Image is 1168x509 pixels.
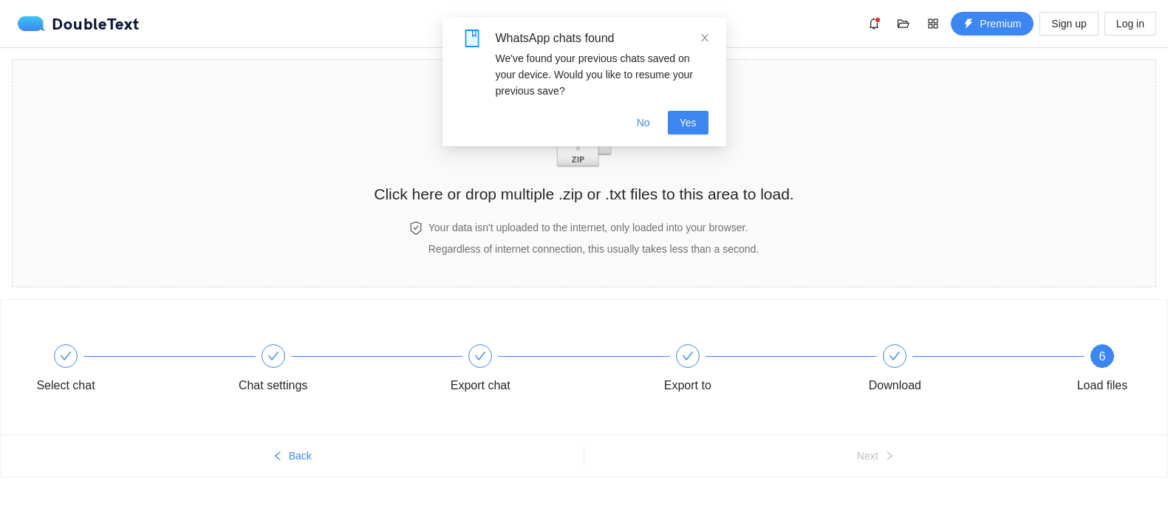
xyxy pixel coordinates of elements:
span: Back [289,448,312,464]
div: Export to [645,344,853,397]
span: check [474,350,486,362]
div: Chat settings [230,344,438,397]
span: safety-certificate [409,222,423,235]
div: Download [852,344,1059,397]
span: No [637,115,650,131]
button: No [625,111,662,134]
span: book [463,30,481,47]
span: folder-open [892,18,915,30]
div: Export to [664,374,711,397]
div: Download [869,374,921,397]
span: appstore [922,18,944,30]
span: check [682,350,694,362]
span: close [700,33,710,43]
span: check [267,350,279,362]
img: logo [18,16,52,31]
div: We've found your previous chats saved on your device. Would you like to resume your previous save? [496,50,708,99]
a: logoDoubleText [18,16,140,31]
span: Log in [1116,16,1144,32]
span: Premium [980,16,1021,32]
span: Regardless of internet connection, this usually takes less than a second. [428,243,759,255]
div: 6Load files [1059,344,1145,397]
button: Nextright [584,444,1168,468]
button: folder-open [892,12,915,35]
button: bell [862,12,886,35]
div: DoubleText [18,16,140,31]
div: Export chat [451,374,510,397]
button: Log in [1104,12,1156,35]
div: Load files [1077,374,1128,397]
span: left [273,451,283,462]
button: thunderboltPremium [951,12,1034,35]
h2: Click here or drop multiple .zip or .txt files to this area to load. [374,182,793,206]
span: bell [863,18,885,30]
button: appstore [921,12,945,35]
div: Select chat [23,344,230,397]
div: Chat settings [239,374,307,397]
button: leftBack [1,444,584,468]
button: Yes [668,111,708,134]
h4: Your data isn't uploaded to the internet, only loaded into your browser. [428,219,759,236]
div: Select chat [36,374,95,397]
span: thunderbolt [963,18,974,30]
span: check [60,350,72,362]
div: Export chat [437,344,645,397]
span: Yes [680,115,697,131]
span: 6 [1099,350,1106,363]
div: WhatsApp chats found [496,30,708,47]
button: Sign up [1039,12,1098,35]
span: Sign up [1051,16,1086,32]
span: check [889,350,901,362]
